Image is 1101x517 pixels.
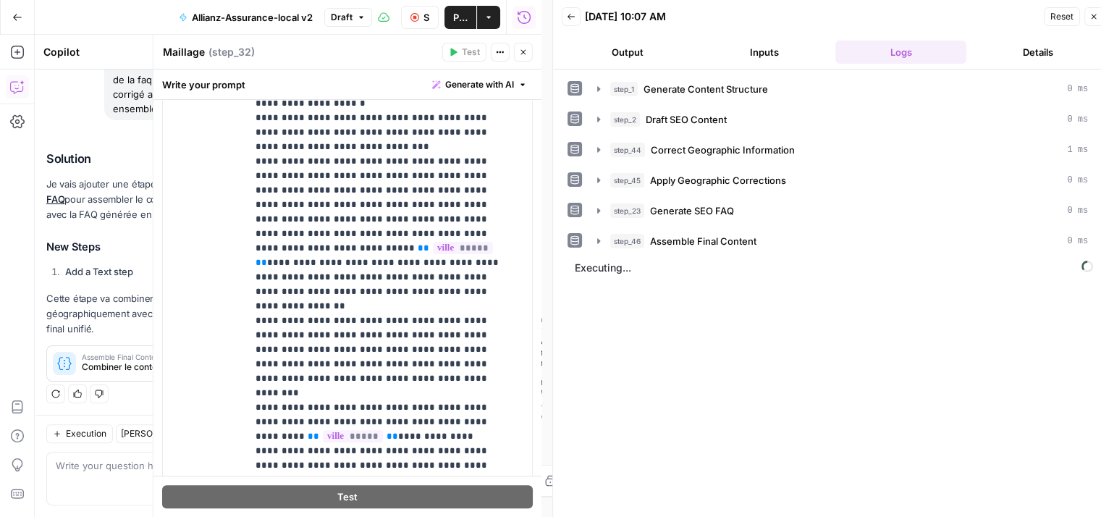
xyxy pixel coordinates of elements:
button: Execution [46,424,113,443]
span: Test [462,46,480,59]
button: 0 ms [589,77,1097,101]
span: step_23 [610,203,644,218]
span: Execution [66,427,106,440]
span: 1 ms [1067,143,1088,156]
span: Executing... [570,256,1097,279]
span: 0 ms [1067,83,1088,96]
button: Test [162,485,533,508]
span: step_46 [610,234,644,248]
span: Draft [331,11,353,24]
span: Combiner le contenu corrigé avec la FAQ en un ensemble cohérent [82,361,226,374]
span: Apply Geographic Corrections [650,173,786,188]
span: ( step_32 ) [208,45,255,59]
strong: Add a Text step [65,266,133,277]
span: Draft SEO Content [646,112,727,127]
span: 0 ms [1067,235,1088,248]
h3: New Steps [46,238,294,257]
h2: Solution [46,152,294,166]
div: on va mettre un liquid apres la step de la faq afin de ralier le contenu corrigé ainsi que la faq... [104,54,294,120]
button: Output [562,41,693,64]
span: Assemble Final Content [82,353,226,361]
button: Test [442,43,486,62]
span: Publish [453,10,468,25]
span: Test [337,489,358,504]
button: Logs [835,41,966,64]
span: Assemble Final Content [650,234,756,248]
input: Claude Sonnet 4 (default) [121,426,260,441]
button: 1 ms [589,138,1097,161]
button: Inputs [699,41,830,64]
button: Stop Run [401,6,439,29]
textarea: Maillage [163,45,205,59]
span: Allianz-Assurance-local v2 [192,10,313,25]
button: Allianz-Assurance-local v2 [170,6,321,29]
span: step_2 [610,112,640,127]
span: 0 ms [1067,204,1088,217]
span: Correct Geographic Information [651,143,795,157]
p: Cette étape va combiner le contenu corrigé géographiquement avec la FAQ pour créer un contenu fin... [46,291,294,337]
span: step_45 [610,173,644,188]
span: Generate with AI [445,78,514,91]
p: Je vais ajouter une étape Text après la pour assembler le contenu corrigé de l'étape 45 avec la F... [46,177,294,222]
span: Stop Run [423,10,430,25]
div: Copilot [43,45,181,59]
button: 0 ms [589,108,1097,131]
button: 0 ms [589,199,1097,222]
button: Reset [1044,7,1080,26]
button: Generate with AI [426,75,533,94]
button: 0 ms [589,230,1097,253]
span: 0 ms [1067,113,1088,126]
span: 0 ms [1067,174,1088,187]
button: 0 ms [589,169,1097,192]
span: Generate SEO FAQ [650,203,734,218]
button: Publish [444,6,476,29]
button: Draft [324,8,372,27]
span: Generate Content Structure [644,82,768,96]
span: step_1 [610,82,638,96]
div: Write your prompt [153,70,541,99]
span: Reset [1050,10,1073,23]
span: step_44 [610,143,645,157]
